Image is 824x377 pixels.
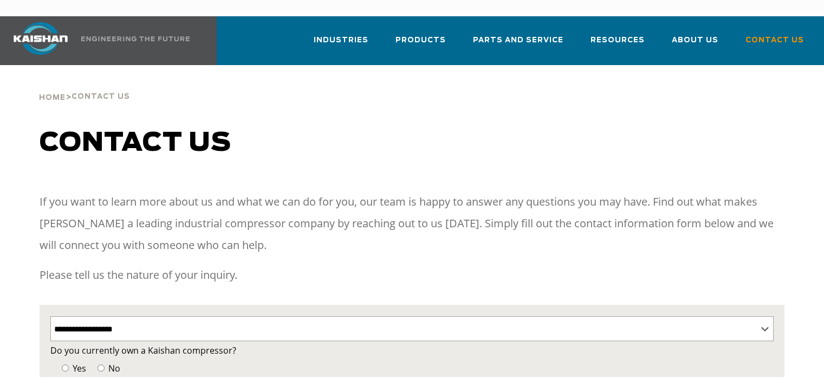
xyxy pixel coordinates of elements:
[745,26,804,63] a: Contact Us
[62,365,69,372] input: Yes
[395,26,446,63] a: Products
[672,26,718,63] a: About Us
[40,130,231,156] span: Contact us
[672,34,718,47] span: About Us
[98,365,105,372] input: No
[72,93,130,100] span: Contact Us
[70,362,86,374] span: Yes
[473,34,563,47] span: Parts and Service
[81,36,190,41] img: Engineering the future
[591,26,645,63] a: Resources
[106,362,120,374] span: No
[314,34,368,47] span: Industries
[50,343,774,358] label: Do you currently own a Kaishan compressor?
[314,26,368,63] a: Industries
[745,34,804,47] span: Contact Us
[40,191,784,256] p: If you want to learn more about us and what we can do for you, our team is happy to answer any qu...
[591,34,645,47] span: Resources
[395,34,446,47] span: Products
[40,264,784,286] p: Please tell us the nature of your inquiry.
[473,26,563,63] a: Parts and Service
[39,92,66,102] a: Home
[39,65,130,106] div: >
[39,94,66,101] span: Home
